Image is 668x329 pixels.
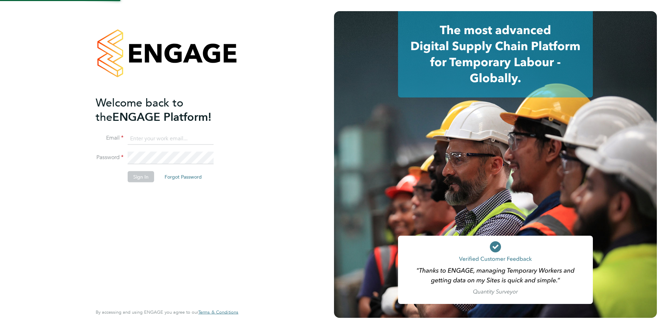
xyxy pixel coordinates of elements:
button: Sign In [128,171,154,182]
span: Welcome back to the [96,96,183,124]
span: By accessing and using ENGAGE you agree to our [96,309,238,315]
label: Email [96,134,124,142]
h2: ENGAGE Platform! [96,95,231,124]
a: Terms & Conditions [198,310,238,315]
input: Enter your work email... [128,132,214,145]
label: Password [96,154,124,161]
button: Forgot Password [159,171,207,182]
